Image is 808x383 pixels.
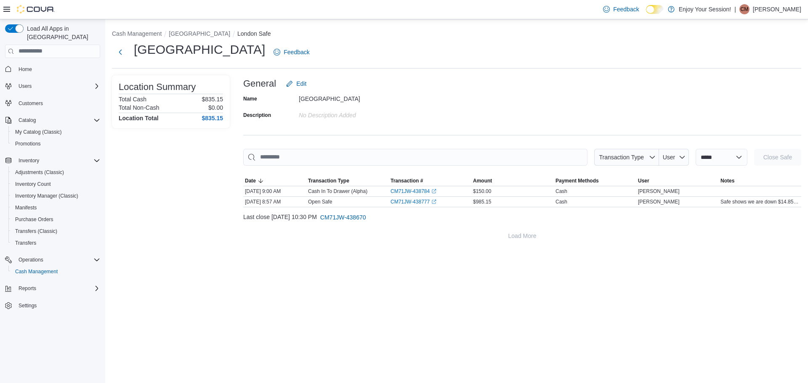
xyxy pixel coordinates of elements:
span: Catalog [15,115,100,125]
button: London Safe [237,30,271,37]
button: Adjustments (Classic) [8,166,104,178]
a: Transfers [12,238,40,248]
h3: Location Summary [119,82,196,92]
a: Feedback [600,1,642,18]
div: Cash [555,198,567,205]
span: Feedback [284,48,309,56]
h6: Total Non-Cash [119,104,159,111]
button: User [659,149,689,166]
a: Promotions [12,139,44,149]
span: Users [15,81,100,91]
button: Catalog [15,115,39,125]
a: Manifests [12,203,40,213]
button: Load More [243,227,801,244]
button: Next [112,44,129,61]
button: Purchase Orders [8,214,104,225]
span: Reports [19,285,36,292]
span: Home [15,64,100,74]
span: Load All Apps in [GEOGRAPHIC_DATA] [24,24,100,41]
span: Feedback [613,5,639,13]
span: Manifests [12,203,100,213]
span: Payment Methods [555,177,599,184]
span: Transfers (Classic) [15,228,57,235]
p: [PERSON_NAME] [753,4,801,14]
span: Transfers [12,238,100,248]
p: Enjoy Your Session! [679,4,731,14]
span: Home [19,66,32,73]
button: Transfers (Classic) [8,225,104,237]
a: Inventory Manager (Classic) [12,191,82,201]
span: Settings [15,300,100,311]
label: Description [243,112,271,119]
span: User [663,154,675,161]
a: CM71JW-438784External link [391,188,436,195]
button: Cash Management [112,30,162,37]
p: $0.00 [208,104,223,111]
span: Customers [19,100,43,107]
span: Operations [19,256,43,263]
svg: External link [431,189,436,194]
div: [GEOGRAPHIC_DATA] [299,92,412,102]
button: Promotions [8,138,104,150]
button: Inventory [2,155,104,166]
div: Cash [555,188,567,195]
button: Home [2,63,104,75]
span: Date [245,177,256,184]
span: Safe shows we are down $14.85 even though the tills/safe were evened out last night at close. I w... [720,198,800,205]
span: Inventory Count [15,181,51,188]
button: My Catalog (Classic) [8,126,104,138]
span: Notes [720,177,734,184]
span: Promotions [15,140,41,147]
button: Amount [471,176,554,186]
button: Reports [2,283,104,294]
a: Purchase Orders [12,214,57,225]
button: Catalog [2,114,104,126]
button: Notes [719,176,801,186]
button: Inventory [15,156,43,166]
span: [PERSON_NAME] [638,188,680,195]
span: Transaction # [391,177,423,184]
button: [GEOGRAPHIC_DATA] [169,30,230,37]
label: Name [243,95,257,102]
button: Transaction Type [594,149,659,166]
span: Inventory Manager (Classic) [15,193,78,199]
h4: $835.15 [202,115,223,122]
img: Cova [17,5,55,13]
span: Catalog [19,117,36,124]
span: Reports [15,283,100,293]
span: Operations [15,255,100,265]
div: [DATE] 8:57 AM [243,197,306,207]
span: Transfers [15,240,36,246]
a: My Catalog (Classic) [12,127,65,137]
input: This is a search bar. As you type, the results lower in the page will automatically filter. [243,149,587,166]
span: Users [19,83,32,90]
span: Cash Management [15,268,58,275]
button: Inventory Count [8,178,104,190]
h3: General [243,79,276,89]
span: Customers [15,98,100,108]
button: Edit [283,75,310,92]
button: Users [2,80,104,92]
span: Purchase Orders [12,214,100,225]
span: Transaction Type [599,154,644,161]
a: Customers [15,98,46,108]
button: Inventory Manager (Classic) [8,190,104,202]
span: Load More [508,232,537,240]
span: Purchase Orders [15,216,53,223]
button: Payment Methods [554,176,636,186]
button: Users [15,81,35,91]
span: CM [741,4,749,14]
span: Inventory Manager (Classic) [12,191,100,201]
button: Date [243,176,306,186]
button: Close Safe [754,149,801,166]
div: Christina Mitchell [739,4,750,14]
button: Transaction # [389,176,471,186]
span: Close Safe [763,153,792,161]
a: Cash Management [12,267,61,277]
p: Cash In To Drawer (Alpha) [308,188,367,195]
p: $835.15 [202,96,223,103]
svg: External link [431,199,436,204]
button: Transfers [8,237,104,249]
div: No Description added [299,108,412,119]
input: Dark Mode [646,5,664,14]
